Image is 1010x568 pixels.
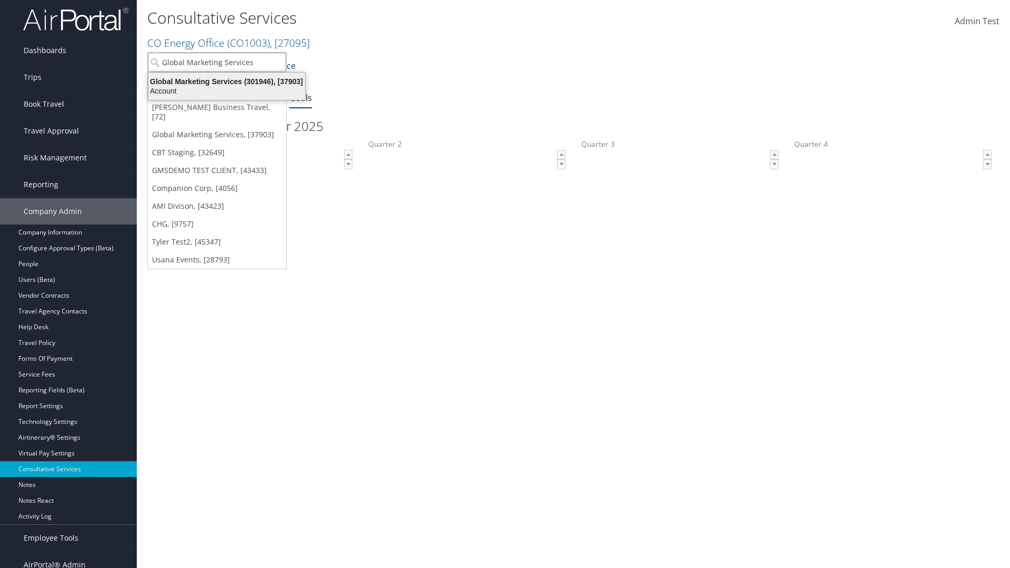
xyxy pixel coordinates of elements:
[770,159,779,169] a: ▼
[289,92,312,104] a: Goals
[558,150,566,159] span: ▲
[155,117,992,135] h2: Proactive Time Goals for 2025
[24,171,58,198] span: Reporting
[148,197,286,215] a: AMI Divison, [43423]
[368,139,565,177] label: Quarter 2
[148,161,286,179] a: GMSDEMO TEST CLIENT, [43433]
[148,251,286,269] a: Usana Events, [28793]
[148,233,286,251] a: Tyler Test2, [45347]
[227,36,270,50] span: ( CO1003 )
[581,139,779,177] label: Quarter 3
[24,145,87,171] span: Risk Management
[23,7,128,32] img: airportal-logo.png
[142,77,311,86] div: Global Marketing Services (301946), [37903]
[142,86,311,96] div: Account
[955,5,999,38] a: Admin Test
[147,36,310,50] a: CO Energy Office
[344,150,352,160] a: ▲
[557,159,565,169] a: ▼
[984,160,992,168] span: ▼
[24,198,82,225] span: Company Admin
[770,150,779,160] a: ▲
[984,150,992,159] span: ▲
[24,118,79,144] span: Travel Approval
[270,36,310,50] span: , [ 27095 ]
[148,126,286,144] a: Global Marketing Services, [37903]
[24,37,66,64] span: Dashboards
[955,15,999,27] span: Admin Test
[771,150,779,159] span: ▲
[345,160,353,168] span: ▼
[794,139,992,177] label: Quarter 4
[148,98,286,126] a: [PERSON_NAME] Business Travel, [72]
[148,179,286,197] a: Companion Corp, [4056]
[148,215,286,233] a: CHG, [9757]
[983,150,992,160] a: ▲
[147,7,715,29] h1: Consultative Services
[983,159,992,169] a: ▼
[345,150,353,159] span: ▲
[557,150,565,160] a: ▲
[24,64,42,90] span: Trips
[771,160,779,168] span: ▼
[148,144,286,161] a: CBT Staging, [32649]
[24,91,64,117] span: Book Travel
[24,525,78,551] span: Employee Tools
[148,53,286,72] input: Search Accounts
[344,159,352,169] a: ▼
[558,160,566,168] span: ▼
